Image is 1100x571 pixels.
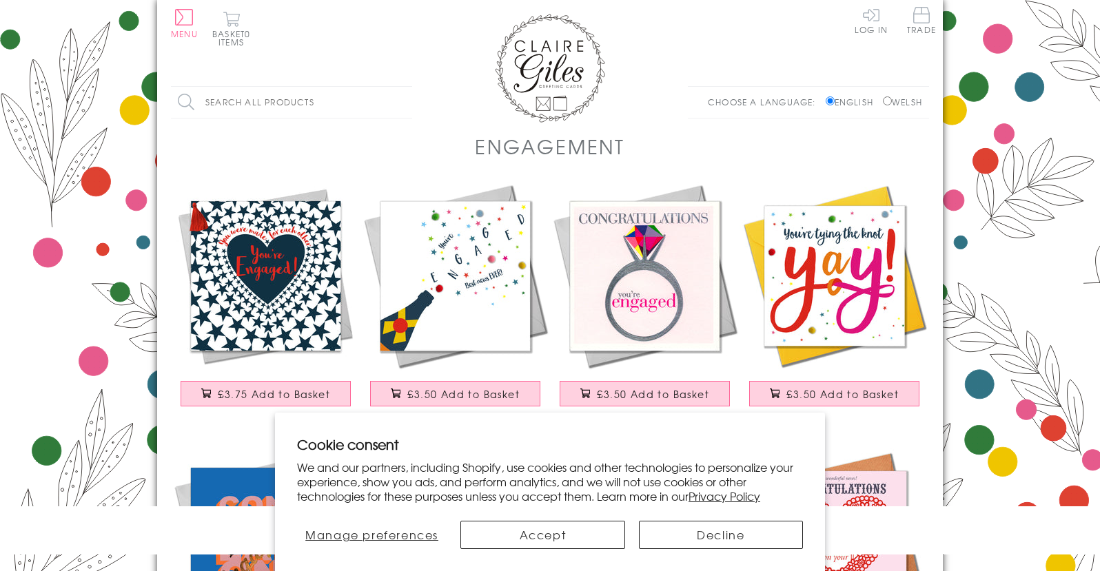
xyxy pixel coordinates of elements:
a: Privacy Policy [689,488,760,504]
span: Menu [171,28,198,40]
span: Manage preferences [305,526,438,543]
img: Wedding Card, Ring, Congratulations you're Engaged, Embossed and Foiled text [550,181,740,371]
button: £3.50 Add to Basket [749,381,920,406]
button: Basket0 items [212,11,250,46]
label: English [826,96,880,108]
a: Trade [907,7,936,37]
button: Manage preferences [297,521,447,549]
input: English [826,96,835,105]
img: Wedding Engagement Card, Tying the Knot Yay! Embellished with colourful pompoms [740,181,929,371]
input: Search [398,87,412,118]
span: 0 items [218,28,250,48]
p: Choose a language: [708,96,823,108]
button: Accept [460,521,624,549]
a: Wedding Engagement Card, Tying the Knot Yay! Embellished with colourful pompoms £3.50 Add to Basket [740,181,929,420]
span: £3.50 Add to Basket [407,387,520,401]
input: Welsh [883,96,892,105]
button: £3.50 Add to Basket [560,381,731,406]
span: £3.50 Add to Basket [597,387,709,401]
span: £3.50 Add to Basket [786,387,899,401]
input: Search all products [171,87,412,118]
a: Wedding Card, Ring, Congratulations you're Engaged, Embossed and Foiled text £3.50 Add to Basket [550,181,740,420]
button: £3.50 Add to Basket [370,381,541,406]
img: Claire Giles Greetings Cards [495,14,605,123]
button: Menu [171,9,198,38]
img: Engagement Card, Heart in Stars, Wedding, Embellished with a colourful tassel [171,181,360,371]
a: Engagement Card, Heart in Stars, Wedding, Embellished with a colourful tassel £3.75 Add to Basket [171,181,360,420]
a: Log In [855,7,888,34]
label: Welsh [883,96,922,108]
button: £3.75 Add to Basket [181,381,352,406]
img: Wedding Card, Pop! You're Engaged Best News, Embellished with colourful pompoms [360,181,550,371]
p: We and our partners, including Shopify, use cookies and other technologies to personalize your ex... [297,460,803,503]
h2: Cookie consent [297,435,803,454]
button: Decline [639,521,803,549]
span: Trade [907,7,936,34]
span: £3.75 Add to Basket [218,387,330,401]
a: Wedding Card, Pop! You're Engaged Best News, Embellished with colourful pompoms £3.50 Add to Basket [360,181,550,420]
h1: Engagement [475,132,625,160]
